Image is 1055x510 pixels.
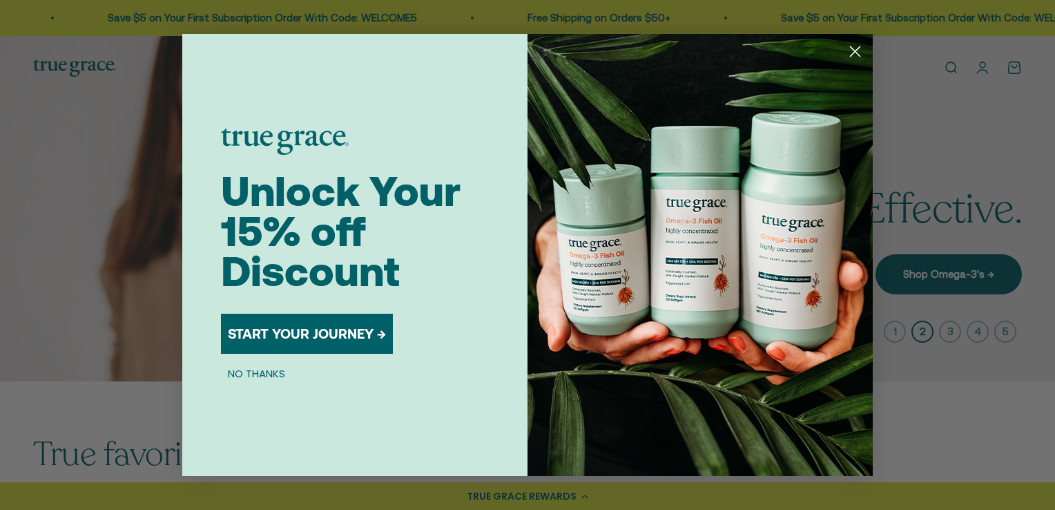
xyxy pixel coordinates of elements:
[221,167,461,295] span: Unlock Your 15% off Discount
[221,129,349,155] img: logo placeholder
[221,314,393,354] button: START YOUR JOURNEY →
[527,34,873,476] img: 098727d5-50f8-4f9b-9554-844bb8da1403.jpeg
[221,365,292,381] button: NO THANKS
[843,39,867,64] button: Close dialog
